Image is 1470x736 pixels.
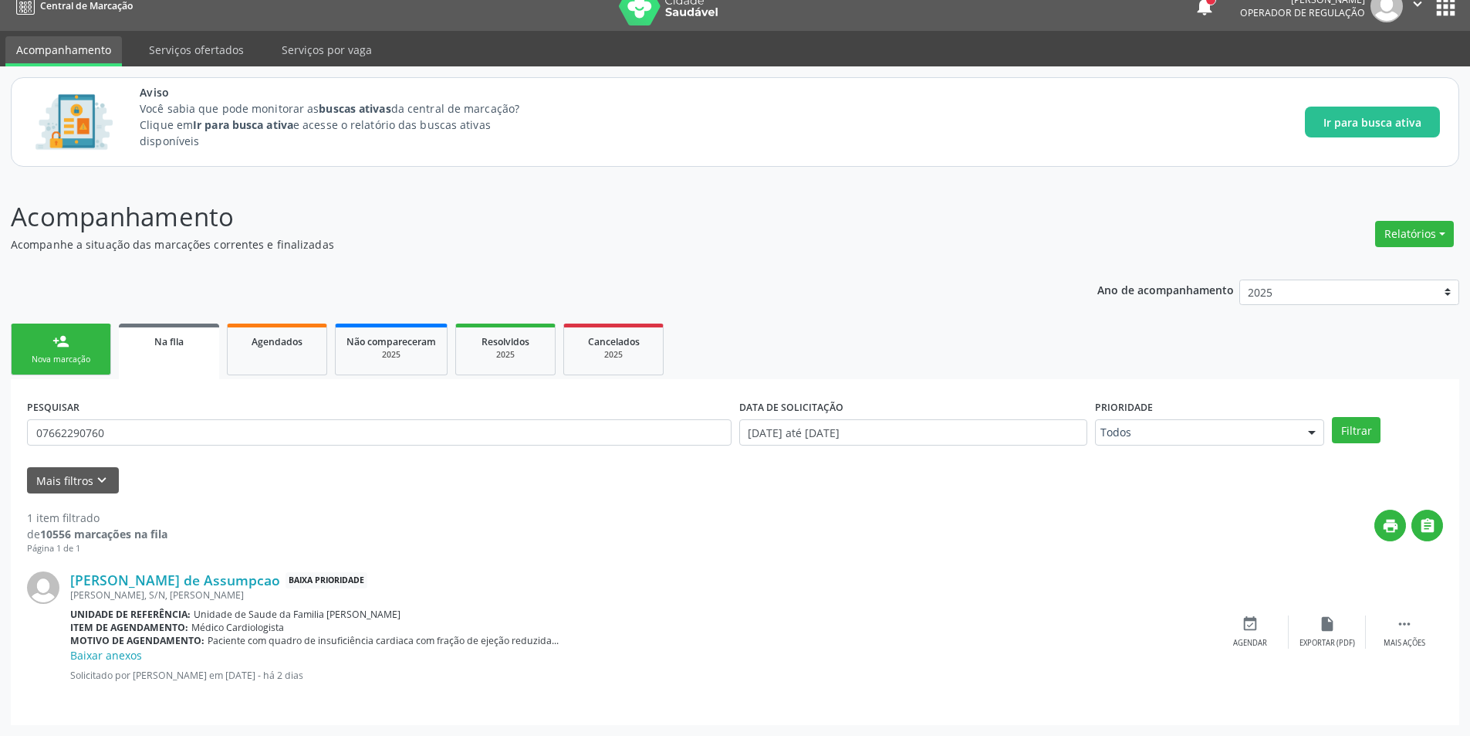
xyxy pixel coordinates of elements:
[575,349,652,361] div: 2025
[1095,395,1153,419] label: Prioridade
[5,36,122,66] a: Acompanhamento
[1384,638,1425,649] div: Mais ações
[286,572,367,588] span: Baixa Prioridade
[208,634,559,647] span: Paciente com quadro de insuficiência cardiaca com fração de ejeção reduzida...
[467,349,544,361] div: 2025
[40,527,167,541] strong: 10556 marcações na fila
[70,621,188,634] b: Item de agendamento:
[193,117,293,132] strong: Ir para busca ativa
[138,36,255,63] a: Serviços ofertados
[1323,114,1421,131] span: Ir para busca ativa
[93,472,110,489] i: keyboard_arrow_down
[1332,417,1380,443] button: Filtrar
[27,419,732,446] input: Nome, CNS
[194,608,400,621] span: Unidade de Saude da Familia [PERSON_NAME]
[70,588,1211,602] div: [PERSON_NAME], S/N, [PERSON_NAME]
[739,419,1087,446] input: Selecione um intervalo
[1374,510,1406,541] button: print
[140,84,548,100] span: Aviso
[154,335,184,348] span: Na fila
[482,335,529,348] span: Resolvidos
[27,572,59,604] img: img
[271,36,383,63] a: Serviços por vaga
[1375,221,1454,247] button: Relatórios
[27,510,167,526] div: 1 item filtrado
[1233,638,1267,649] div: Agendar
[70,634,204,647] b: Motivo de agendamento:
[319,101,390,116] strong: buscas ativas
[27,467,119,494] button: Mais filtroskeyboard_arrow_down
[27,526,167,542] div: de
[11,198,1025,236] p: Acompanhamento
[588,335,640,348] span: Cancelados
[1100,425,1293,440] span: Todos
[30,87,118,157] img: Imagem de CalloutCard
[1411,510,1443,541] button: 
[346,335,436,348] span: Não compareceram
[1396,616,1413,633] i: 
[70,648,142,663] a: Baixar anexos
[1319,616,1336,633] i: insert_drive_file
[252,335,302,348] span: Agendados
[1305,107,1440,137] button: Ir para busca ativa
[191,621,284,634] span: Médico Cardiologista
[27,395,79,419] label: PESQUISAR
[140,100,548,149] p: Você sabia que pode monitorar as da central de marcação? Clique em e acesse o relatório das busca...
[1382,517,1399,534] i: print
[70,669,1211,682] p: Solicitado por [PERSON_NAME] em [DATE] - há 2 dias
[1299,638,1355,649] div: Exportar (PDF)
[70,608,191,621] b: Unidade de referência:
[27,542,167,555] div: Página 1 de 1
[52,333,69,350] div: person_add
[739,395,843,419] label: DATA DE SOLICITAÇÃO
[70,572,280,588] a: [PERSON_NAME] de Assumpcao
[1419,517,1436,534] i: 
[1242,616,1259,633] i: event_available
[346,349,436,361] div: 2025
[22,354,100,365] div: Nova marcação
[1240,6,1365,19] span: Operador de regulação
[1097,280,1234,299] p: Ano de acompanhamento
[11,236,1025,253] p: Acompanhe a situação das marcações correntes e finalizadas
